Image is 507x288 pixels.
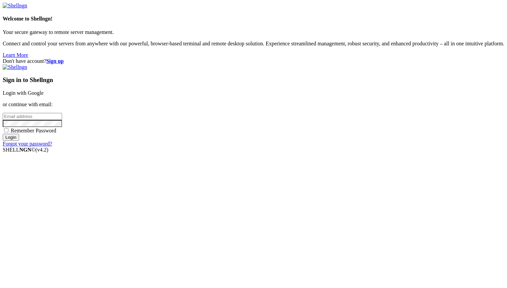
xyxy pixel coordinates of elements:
b: NGN [19,147,32,153]
img: Shellngn [3,3,27,9]
span: Remember Password [11,128,56,133]
span: SHELL © [3,147,48,153]
h4: Welcome to Shellngn! [3,16,504,22]
input: Remember Password [4,128,8,132]
input: Login [3,134,19,141]
p: Your secure gateway to remote server management. [3,29,504,35]
a: Sign up [46,58,64,64]
div: Don't have account? [3,58,504,64]
a: Login with Google [3,90,44,96]
input: Email address [3,113,62,120]
img: Shellngn [3,64,27,70]
h3: Sign in to Shellngn [3,76,504,84]
span: 4.2.0 [36,147,49,153]
p: Connect and control your servers from anywhere with our powerful, browser-based terminal and remo... [3,41,504,47]
a: Forgot your password? [3,141,52,147]
a: Learn More [3,52,28,58]
p: or continue with email: [3,101,504,108]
